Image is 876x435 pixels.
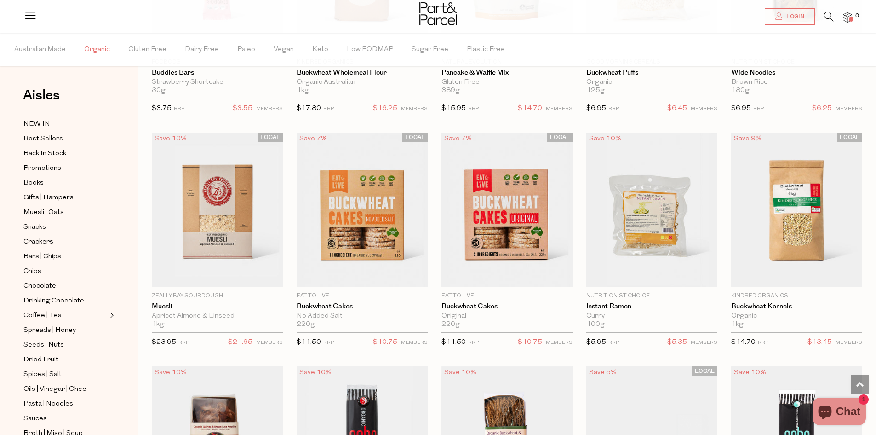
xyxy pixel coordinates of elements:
[23,399,73,410] span: Pasta | Noodles
[441,69,573,77] a: Pancake & Waffle Mix
[441,133,475,145] div: Save 7%
[323,106,334,111] small: RRP
[23,354,107,365] a: Dried Fruit
[518,103,542,115] span: $14.70
[586,292,717,300] p: Nutritionist Choice
[256,106,283,111] small: MEMBERS
[731,292,862,300] p: Kindred Organics
[412,34,448,66] span: Sugar Free
[373,103,397,115] span: $16.25
[441,302,573,311] a: Buckwheat Cakes
[23,148,66,159] span: Back In Stock
[784,13,804,21] span: Login
[441,133,573,287] img: Buckwheat Cakes
[297,105,321,112] span: $17.80
[323,340,334,345] small: RRP
[23,163,61,174] span: Promotions
[467,34,505,66] span: Plastic Free
[185,34,219,66] span: Dairy Free
[297,69,428,77] a: Buckwheat Wholemeal Flour
[753,106,764,111] small: RRP
[23,119,50,130] span: NEW IN
[692,366,717,376] span: LOCAL
[586,339,606,346] span: $5.95
[441,339,466,346] span: $11.50
[297,302,428,311] a: Buckwheat Cakes
[152,320,164,329] span: 1kg
[23,162,107,174] a: Promotions
[731,69,862,77] a: Wide Noodles
[152,302,283,311] a: Muesli
[297,133,428,287] img: Buckwheat Cakes
[312,34,328,66] span: Keto
[297,87,309,95] span: 1kg
[608,106,619,111] small: RRP
[731,105,751,112] span: $6.95
[23,133,107,145] a: Best Sellers
[23,296,84,307] span: Drinking Chocolate
[23,310,107,321] a: Coffee | Tea
[23,413,47,424] span: Sauces
[586,366,619,379] div: Save 5%
[23,398,107,410] a: Pasta | Noodles
[23,133,63,145] span: Best Sellers
[731,78,862,87] div: Brown Rice
[586,69,717,77] a: Buckwheat Puffs
[546,106,573,111] small: MEMBERS
[258,133,283,142] span: LOCAL
[297,133,330,145] div: Save 7%
[401,340,428,345] small: MEMBERS
[586,320,605,329] span: 100g
[152,78,283,87] div: Strawberry Shortcake
[23,192,74,203] span: Gifts | Hampers
[547,133,573,142] span: LOCAL
[586,105,606,112] span: $6.95
[178,340,189,345] small: RRP
[297,292,428,300] p: Eat To Live
[419,2,457,25] img: Part&Parcel
[152,133,189,145] div: Save 10%
[347,34,393,66] span: Low FODMAP
[731,133,764,145] div: Save 9%
[468,106,479,111] small: RRP
[373,336,397,348] span: $10.75
[441,292,573,300] p: Eat To Live
[586,78,717,87] div: Organic
[23,266,41,277] span: Chips
[667,336,687,348] span: $5.35
[152,87,166,95] span: 30g
[228,336,252,348] span: $21.65
[586,312,717,320] div: Curry
[23,207,107,218] a: Muesli | Oats
[810,398,869,428] inbox-online-store-chat: Shopify online store chat
[23,295,107,307] a: Drinking Chocolate
[468,340,479,345] small: RRP
[152,105,172,112] span: $3.75
[586,87,605,95] span: 125g
[297,78,428,87] div: Organic Australian
[23,222,46,233] span: Snacks
[297,320,315,329] span: 220g
[23,148,107,159] a: Back In Stock
[14,34,66,66] span: Australian Made
[401,106,428,111] small: MEMBERS
[23,340,64,351] span: Seeds | Nuts
[174,106,184,111] small: RRP
[23,384,86,395] span: Oils | Vinegar | Ghee
[23,369,107,380] a: Spices | Salt
[84,34,110,66] span: Organic
[441,366,479,379] div: Save 10%
[546,340,573,345] small: MEMBERS
[23,354,58,365] span: Dried Fruit
[731,133,862,287] img: Buckwheat Kernels
[843,12,852,22] a: 0
[586,302,717,311] a: Instant Ramen
[758,340,768,345] small: RRP
[237,34,255,66] span: Paleo
[23,369,62,380] span: Spices | Salt
[23,339,107,351] a: Seeds | Nuts
[23,266,107,277] a: Chips
[23,178,44,189] span: Books
[23,236,107,248] a: Crackers
[152,312,283,320] div: Apricot Almond & Linseed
